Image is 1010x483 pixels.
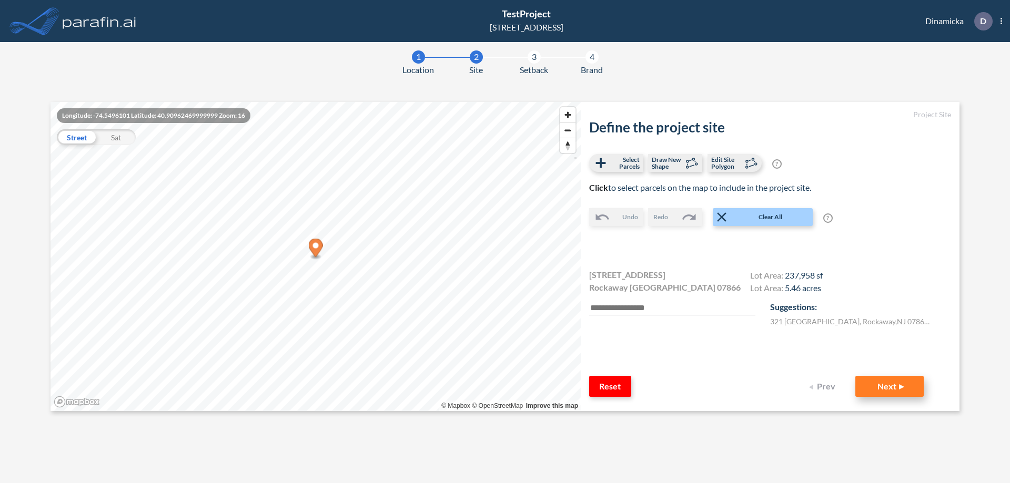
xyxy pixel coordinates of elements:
span: Rockaway [GEOGRAPHIC_DATA] 07866 [589,281,741,294]
span: Undo [622,212,638,222]
div: 2 [470,50,483,64]
a: Mapbox [441,402,470,409]
button: Redo [648,208,702,226]
div: 1 [412,50,425,64]
h2: Define the project site [589,119,951,136]
p: D [980,16,986,26]
span: Clear All [730,212,812,222]
span: Select Parcels [609,156,640,170]
button: Clear All [713,208,813,226]
div: Dinamicka [910,12,1002,30]
div: Longitude: -74.5496101 Latitude: 40.90962469999999 Zoom: 16 [57,108,250,123]
button: Next [855,376,924,397]
span: Draw New Shape [652,156,683,170]
img: logo [60,11,138,32]
span: to select parcels on the map to include in the project site. [589,182,811,192]
span: [STREET_ADDRESS] [589,269,665,281]
button: Zoom out [560,122,575,138]
span: ? [772,159,782,169]
span: 237,958 sf [785,270,823,280]
span: ? [823,213,833,223]
span: Edit Site Polygon [711,156,742,170]
p: Suggestions: [770,301,951,313]
div: 3 [528,50,541,64]
span: TestProject [502,8,551,19]
a: OpenStreetMap [472,402,523,409]
button: Zoom in [560,107,575,122]
span: Site [469,64,483,76]
a: Improve this map [526,402,578,409]
button: Prev [803,376,845,397]
a: Mapbox homepage [54,396,100,408]
button: Reset [589,376,631,397]
label: 321 [GEOGRAPHIC_DATA] , Rockaway , NJ 07866 , US [770,316,933,327]
span: Location [402,64,434,76]
div: 4 [585,50,599,64]
button: Undo [589,208,643,226]
div: Street [57,129,96,145]
div: Sat [96,129,136,145]
div: [STREET_ADDRESS] [490,21,563,34]
canvas: Map [50,102,581,411]
h4: Lot Area: [750,270,823,283]
span: 5.46 acres [785,283,821,293]
span: Redo [653,212,668,222]
div: Map marker [309,239,323,260]
b: Click [589,182,608,192]
button: Reset bearing to north [560,138,575,153]
span: Brand [581,64,603,76]
span: Setback [520,64,548,76]
h4: Lot Area: [750,283,823,295]
h5: Project Site [589,110,951,119]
